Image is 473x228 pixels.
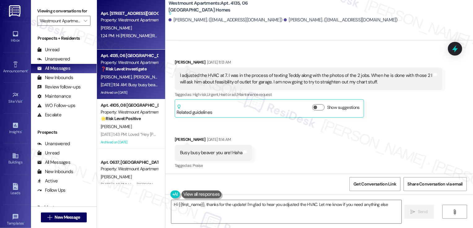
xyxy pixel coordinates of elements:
[37,178,58,184] div: Active
[408,181,463,187] span: Share Conversation via email
[219,92,237,97] span: Heat or a/c ,
[40,16,81,26] input: All communities
[101,25,132,31] span: [PERSON_NAME]
[284,17,398,23] div: [PERSON_NAME]. ([EMAIL_ADDRESS][DOMAIN_NAME])
[37,84,81,90] div: Review follow-ups
[101,124,132,129] span: [PERSON_NAME]
[205,59,231,65] div: [DATE] 11:13 AM
[37,6,90,16] label: Viewing conversations for
[193,163,203,168] span: Praise
[37,56,70,62] div: Unanswered
[3,120,28,137] a: Insights •
[180,72,432,86] div: I adjusted the HVAC at 7. I was in the process of texting Teddy along with the photos of the 2 jo...
[37,159,70,166] div: All Messages
[31,35,97,42] div: Prospects + Residents
[177,104,212,116] div: Related guidelines
[205,136,231,143] div: [DATE] 11:14 AM
[55,214,80,221] span: New Message
[101,66,147,72] strong: ❓ Risk Level: Investigate
[84,18,87,23] i: 
[37,168,73,175] div: New Inbounds
[101,159,158,166] div: Apt. 0637, [GEOGRAPHIC_DATA] Homes
[37,187,66,194] div: Follow Ups
[101,166,158,172] div: Property: Westmount Apartments
[101,109,158,115] div: Property: Westmount Apartments
[175,59,442,68] div: [PERSON_NAME]
[175,161,252,170] div: Tagged as:
[101,116,141,121] strong: 🌟 Risk Level: Positive
[175,90,442,99] div: Tagged as:
[169,17,282,23] div: [PERSON_NAME]. ([EMAIL_ADDRESS][DOMAIN_NAME])
[100,138,159,146] div: Archived on [DATE]
[404,177,467,191] button: Share Conversation via email
[453,209,457,214] i: 
[133,74,164,80] span: [PERSON_NAME]
[9,5,22,17] img: ResiDesk Logo
[101,74,134,80] span: [PERSON_NAME]
[3,150,28,167] a: Buildings
[37,93,71,100] div: Maintenance
[37,65,70,72] div: All Messages
[101,17,158,23] div: Property: Westmount Apartments
[101,59,158,66] div: Property: Westmount Apartments
[37,112,61,118] div: Escalate
[3,29,28,45] a: Inbox
[37,47,59,53] div: Unread
[47,215,52,220] i: 
[37,141,70,147] div: Unanswered
[193,92,207,97] span: High risk ,
[3,90,28,106] a: Site Visit •
[100,89,159,96] div: Archived on [DATE]
[101,102,158,109] div: Apt. 4105, 08 [GEOGRAPHIC_DATA] Homes
[237,92,272,97] span: Maintenance request
[411,209,415,214] i: 
[37,150,59,156] div: Unread
[21,129,22,133] span: •
[207,92,219,97] span: Urgent ,
[327,104,360,111] label: Show suggestions
[418,208,427,215] span: Send
[22,98,23,103] span: •
[175,136,252,145] div: [PERSON_NAME]
[349,177,400,191] button: Get Conversation Link
[101,174,132,180] span: [PERSON_NAME]
[37,74,73,81] div: New Inbounds
[101,10,158,17] div: Apt. [STREET_ADDRESS][GEOGRAPHIC_DATA] Homes
[31,204,97,211] div: Residents
[37,102,75,109] div: WO Follow-ups
[101,52,158,59] div: Apt. 4135, 06 [GEOGRAPHIC_DATA] Homes
[3,181,28,198] a: Leads
[41,212,87,222] button: New Message
[171,200,401,223] textarea: Hi {{first_name}}, thanks for the update! I'm glad to hear you adjusted the HVAC. Let me know if ...
[31,129,97,136] div: Prospects
[180,150,243,156] div: Busy busy beaver you are! Haha
[404,205,434,219] button: Send
[24,220,25,225] span: •
[353,181,396,187] span: Get Conversation Link
[101,82,187,87] div: [DATE] 11:14 AM: Busy busy beaver you are! Haha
